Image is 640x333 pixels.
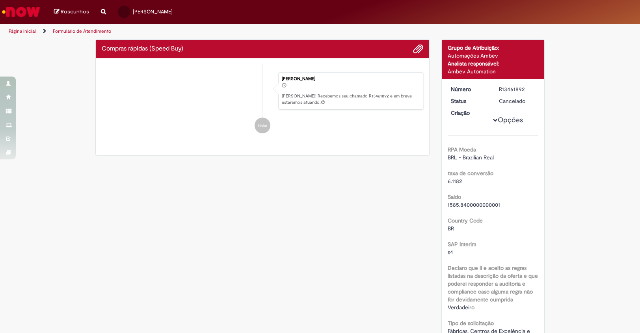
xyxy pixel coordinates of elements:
a: Página inicial [9,28,36,34]
span: 1585.8400000000001 [448,201,500,208]
b: Tipo de solicitação [448,320,494,327]
span: [PERSON_NAME] [133,8,173,15]
dt: Número [445,85,493,93]
ul: Trilhas de página [6,24,421,39]
div: Grupo de Atribuição: [448,44,539,52]
b: RPA Moeda [448,146,476,153]
span: Verdadeiro [448,304,474,311]
div: Cancelado [499,97,536,105]
b: Saldo [448,193,461,200]
span: Rascunhos [61,8,89,15]
img: ServiceNow [1,4,41,20]
a: Rascunhos [54,8,89,16]
li: Felipe Esteves Barradas [102,72,423,110]
span: 6.1182 [448,178,462,185]
dt: Criação [445,109,493,117]
div: [PERSON_NAME] [282,77,419,81]
div: Analista responsável: [448,60,539,67]
div: Automações Ambev [448,52,539,60]
span: s4 [448,249,453,256]
b: taxa de conversão [448,170,493,177]
h2: Compras rápidas (Speed Buy) Histórico de tíquete [102,45,183,52]
p: [PERSON_NAME]! Recebemos seu chamado R13461892 e em breve estaremos atuando. [282,93,419,105]
b: SAP Interim [448,241,476,248]
b: Declaro que li e aceito as regras listadas na descrição da oferta e que poderei responder a audit... [448,264,538,303]
div: R13461892 [499,85,536,93]
b: Country Code [448,217,483,224]
span: BR [448,225,454,232]
span: BRL - Brazilian Real [448,154,494,161]
dt: Status [445,97,493,105]
div: Ambev Automation [448,67,539,75]
ul: Histórico de tíquete [102,64,423,142]
a: Formulário de Atendimento [53,28,111,34]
